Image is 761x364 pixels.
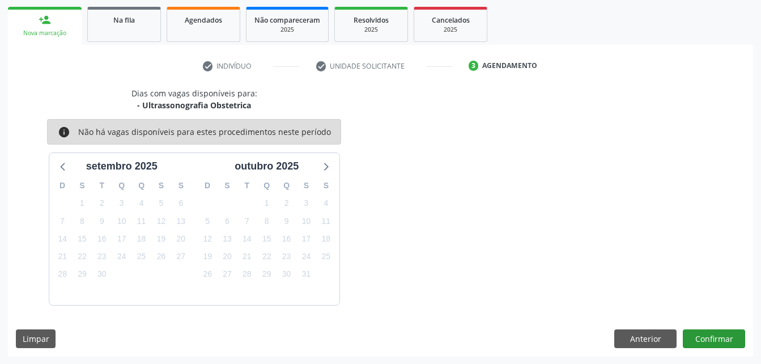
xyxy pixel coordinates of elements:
div: S [73,177,92,194]
span: segunda-feira, 29 de setembro de 2025 [74,266,90,282]
div: Dias com vagas disponíveis para: [131,87,257,111]
div: 2025 [422,26,479,34]
span: domingo, 5 de outubro de 2025 [199,213,215,229]
span: terça-feira, 2 de setembro de 2025 [94,196,110,211]
span: domingo, 14 de setembro de 2025 [54,231,70,247]
span: sexta-feira, 19 de setembro de 2025 [153,231,169,247]
span: sábado, 18 de outubro de 2025 [318,231,334,247]
div: S [296,177,316,194]
span: quarta-feira, 22 de outubro de 2025 [259,249,275,265]
span: terça-feira, 23 de setembro de 2025 [94,249,110,265]
div: Q [131,177,151,194]
span: sexta-feira, 24 de outubro de 2025 [298,249,314,265]
div: outubro 2025 [230,159,303,174]
span: quinta-feira, 25 de setembro de 2025 [134,249,150,265]
span: quarta-feira, 1 de outubro de 2025 [259,196,275,211]
span: quinta-feira, 18 de setembro de 2025 [134,231,150,247]
span: sexta-feira, 17 de outubro de 2025 [298,231,314,247]
span: quinta-feira, 23 de outubro de 2025 [279,249,295,265]
i: info [58,126,70,138]
span: quarta-feira, 15 de outubro de 2025 [259,231,275,247]
span: terça-feira, 28 de outubro de 2025 [239,266,255,282]
span: segunda-feira, 27 de outubro de 2025 [219,266,235,282]
div: 2025 [254,26,320,34]
span: terça-feira, 21 de outubro de 2025 [239,249,255,265]
span: segunda-feira, 8 de setembro de 2025 [74,213,90,229]
button: Anterior [614,329,677,349]
span: terça-feira, 30 de setembro de 2025 [94,266,110,282]
span: quarta-feira, 29 de outubro de 2025 [259,266,275,282]
span: quarta-feira, 8 de outubro de 2025 [259,213,275,229]
span: sábado, 6 de setembro de 2025 [173,196,189,211]
span: quinta-feira, 16 de outubro de 2025 [279,231,295,247]
span: sexta-feira, 3 de outubro de 2025 [298,196,314,211]
span: quinta-feira, 2 de outubro de 2025 [279,196,295,211]
div: Q [257,177,277,194]
span: domingo, 12 de outubro de 2025 [199,231,215,247]
span: quinta-feira, 9 de outubro de 2025 [279,213,295,229]
div: 2025 [343,26,399,34]
span: sexta-feira, 26 de setembro de 2025 [153,249,169,265]
span: Não compareceram [254,15,320,25]
div: T [237,177,257,194]
span: sábado, 25 de outubro de 2025 [318,249,334,265]
div: T [92,177,112,194]
span: terça-feira, 9 de setembro de 2025 [94,213,110,229]
span: Cancelados [432,15,470,25]
span: domingo, 28 de setembro de 2025 [54,266,70,282]
span: domingo, 26 de outubro de 2025 [199,266,215,282]
div: S [218,177,237,194]
span: sábado, 11 de outubro de 2025 [318,213,334,229]
span: quarta-feira, 10 de setembro de 2025 [114,213,130,229]
span: terça-feira, 14 de outubro de 2025 [239,231,255,247]
div: Q [112,177,131,194]
span: segunda-feira, 20 de outubro de 2025 [219,249,235,265]
span: segunda-feira, 6 de outubro de 2025 [219,213,235,229]
span: domingo, 19 de outubro de 2025 [199,249,215,265]
div: - Ultrassonografia Obstetrica [131,99,257,111]
span: sexta-feira, 5 de setembro de 2025 [153,196,169,211]
span: domingo, 21 de setembro de 2025 [54,249,70,265]
span: sábado, 27 de setembro de 2025 [173,249,189,265]
span: terça-feira, 7 de outubro de 2025 [239,213,255,229]
div: D [198,177,218,194]
span: segunda-feira, 13 de outubro de 2025 [219,231,235,247]
span: segunda-feira, 15 de setembro de 2025 [74,231,90,247]
span: Agendados [185,15,222,25]
span: sexta-feira, 12 de setembro de 2025 [153,213,169,229]
span: Resolvidos [354,15,389,25]
div: Agendamento [482,61,537,71]
div: 3 [469,61,479,71]
div: Não há vagas disponíveis para estes procedimentos neste período [78,126,331,138]
div: person_add [39,14,51,26]
span: quarta-feira, 17 de setembro de 2025 [114,231,130,247]
div: setembro 2025 [82,159,162,174]
span: quinta-feira, 4 de setembro de 2025 [134,196,150,211]
span: segunda-feira, 1 de setembro de 2025 [74,196,90,211]
span: sexta-feira, 31 de outubro de 2025 [298,266,314,282]
span: sábado, 13 de setembro de 2025 [173,213,189,229]
span: quinta-feira, 30 de outubro de 2025 [279,266,295,282]
div: S [316,177,336,194]
div: D [53,177,73,194]
span: sábado, 4 de outubro de 2025 [318,196,334,211]
div: Q [277,177,296,194]
button: Confirmar [683,329,745,349]
div: S [151,177,171,194]
div: S [171,177,191,194]
span: segunda-feira, 22 de setembro de 2025 [74,249,90,265]
span: Na fila [113,15,135,25]
span: quarta-feira, 24 de setembro de 2025 [114,249,130,265]
span: sexta-feira, 10 de outubro de 2025 [298,213,314,229]
div: Nova marcação [16,29,74,37]
span: sábado, 20 de setembro de 2025 [173,231,189,247]
span: terça-feira, 16 de setembro de 2025 [94,231,110,247]
span: quinta-feira, 11 de setembro de 2025 [134,213,150,229]
button: Limpar [16,329,56,349]
span: quarta-feira, 3 de setembro de 2025 [114,196,130,211]
span: domingo, 7 de setembro de 2025 [54,213,70,229]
